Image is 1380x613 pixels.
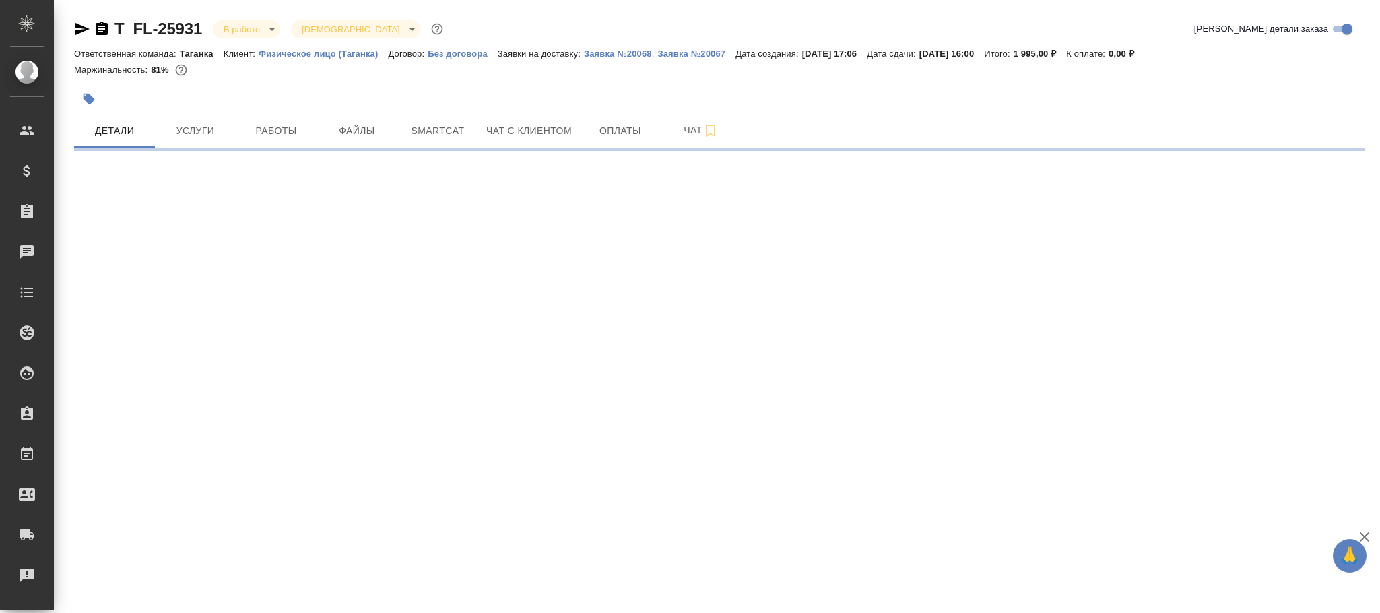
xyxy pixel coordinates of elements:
button: В работе [220,24,264,35]
p: [DATE] 16:00 [919,49,985,59]
span: Чат с клиентом [486,123,572,139]
p: 1 995,00 ₽ [1014,49,1067,59]
svg: Подписаться [702,123,719,139]
span: Оплаты [588,123,653,139]
p: Дата сдачи: [867,49,919,59]
button: Скопировать ссылку [94,21,110,37]
a: Физическое лицо (Таганка) [259,47,389,59]
a: T_FL-25931 [114,20,202,38]
p: Заявка №20068 [584,49,652,59]
span: [PERSON_NAME] детали заказа [1194,22,1328,36]
p: 0,00 ₽ [1109,49,1144,59]
span: Детали [82,123,147,139]
button: 316.50 RUB; [172,61,190,79]
p: Таганка [180,49,224,59]
p: , [652,49,658,59]
p: Маржинальность: [74,65,151,75]
a: Без договора [428,47,498,59]
span: 🙏 [1338,542,1361,570]
p: 81% [151,65,172,75]
span: Файлы [325,123,389,139]
span: Smartcat [405,123,470,139]
button: 🙏 [1333,539,1367,573]
div: В работе [291,20,420,38]
p: [DATE] 17:06 [802,49,867,59]
p: К оплате: [1066,49,1109,59]
p: Итого: [984,49,1013,59]
p: Заявка №20067 [657,49,735,59]
button: Доп статусы указывают на важность/срочность заказа [428,20,446,38]
span: Услуги [163,123,228,139]
span: Чат [669,122,733,139]
p: Ответственная команда: [74,49,180,59]
p: Договор: [388,49,428,59]
button: Добавить тэг [74,84,104,114]
button: Заявка №20068 [584,47,652,61]
p: Физическое лицо (Таганка) [259,49,389,59]
p: Клиент: [224,49,259,59]
p: Без договора [428,49,498,59]
span: Работы [244,123,308,139]
button: [DEMOGRAPHIC_DATA] [298,24,403,35]
div: В работе [213,20,280,38]
button: Заявка №20067 [657,47,735,61]
p: Заявки на доставку: [498,49,584,59]
button: Скопировать ссылку для ЯМессенджера [74,21,90,37]
p: Дата создания: [735,49,801,59]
